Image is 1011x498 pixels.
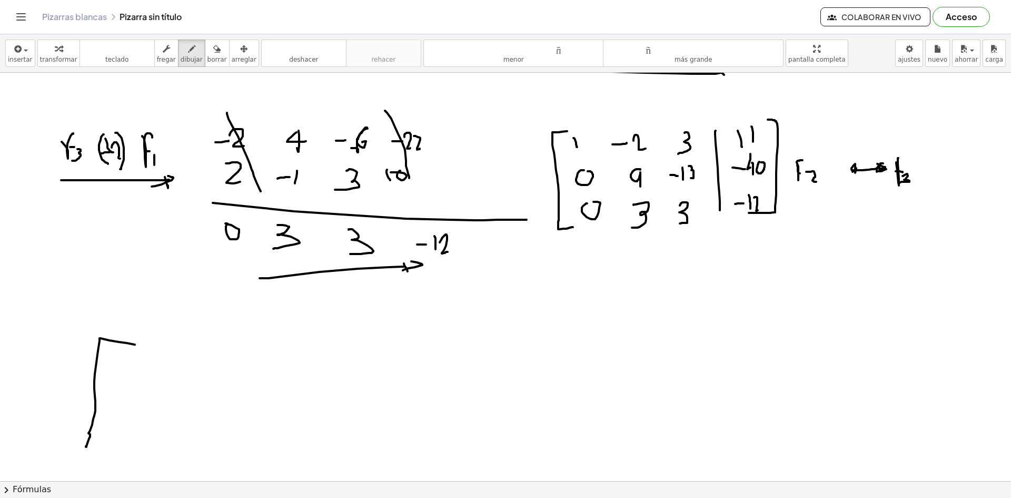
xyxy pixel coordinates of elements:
font: Pizarras blancas [42,11,107,22]
button: insertar [5,40,35,67]
font: tamaño_del_formato [426,44,601,54]
font: insertar [8,56,33,63]
button: carga [983,40,1006,67]
button: Cambiar navegación [13,8,29,25]
button: deshacerdeshacer [261,40,346,67]
font: Acceso [946,11,977,22]
a: Pizarras blancas [42,12,107,22]
button: ahorrar [952,40,980,67]
button: arreglar [229,40,259,67]
font: ajustes [898,56,920,63]
button: ajustes [895,40,923,67]
button: dibujar [178,40,205,67]
button: rehacerrehacer [346,40,421,67]
button: nuevo [925,40,950,67]
font: deshacer [289,56,318,63]
font: menor [503,56,524,63]
button: pantalla completa [786,40,848,67]
font: teclado [105,56,128,63]
button: tamaño_del_formatomenor [423,40,604,67]
font: rehacer [349,44,419,54]
font: dibujar [181,56,203,63]
font: nuevo [928,56,947,63]
button: fregar [154,40,179,67]
button: Colaborar en vivo [820,7,930,26]
font: deshacer [264,44,344,54]
button: transformar [37,40,80,67]
button: Acceso [933,7,990,27]
button: borrar [205,40,230,67]
font: teclado [82,44,152,54]
font: borrar [207,56,227,63]
font: tamaño_del_formato [606,44,781,54]
font: arreglar [232,56,256,63]
font: fregar [157,56,176,63]
font: más grande [675,56,712,63]
button: tecladoteclado [80,40,155,67]
font: Colaborar en vivo [841,12,921,22]
font: carga [985,56,1003,63]
font: Fórmulas [13,484,51,494]
font: ahorrar [955,56,978,63]
font: pantalla completa [788,56,846,63]
font: rehacer [371,56,395,63]
button: tamaño_del_formatomás grande [603,40,784,67]
font: transformar [40,56,77,63]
